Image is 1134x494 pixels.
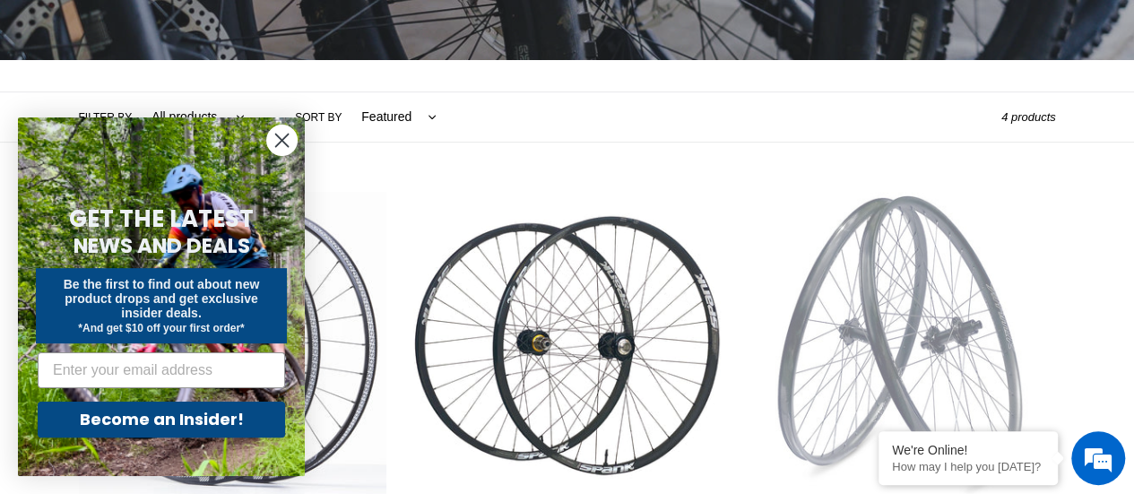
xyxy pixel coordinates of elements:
p: How may I help you today? [892,460,1044,473]
div: We're Online! [892,443,1044,457]
span: Be the first to find out about new product drops and get exclusive insider deals. [64,277,260,320]
input: Enter your email address [38,352,285,388]
button: Become an Insider! [38,402,285,438]
span: NEWS AND DEALS [74,231,250,260]
span: *And get $10 off your first order* [78,322,244,334]
button: Close dialog [266,125,298,156]
span: GET THE LATEST [69,203,254,235]
span: 4 products [1001,110,1056,124]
